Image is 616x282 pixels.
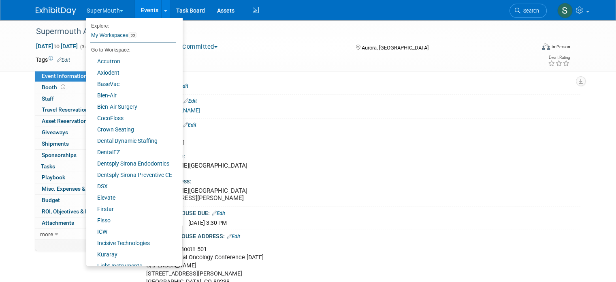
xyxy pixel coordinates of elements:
[42,84,67,90] span: Booth
[35,93,119,104] a: Staff
[42,208,96,215] span: ROI, Objectives & ROO
[35,71,119,82] a: Event Information
[86,169,176,181] a: Dentsply Sirona Preventive CE
[42,174,65,181] span: Playbook
[86,237,176,249] a: Incisive Technologies
[134,95,580,105] div: Exhibitor Website:
[86,181,176,192] a: DSX
[35,82,119,93] a: Booth
[35,104,119,115] a: Travel Reservations
[86,192,176,203] a: Elevate
[35,138,119,149] a: Shipments
[86,56,176,67] a: Accutron
[86,90,176,101] a: Bien-Air
[542,43,550,50] img: Format-Inperson.png
[42,140,69,147] span: Shipments
[362,45,428,51] span: Aurora, [GEOGRAPHIC_DATA]
[86,101,176,112] a: Bien-Air Surgery
[548,56,570,60] div: Event Rating
[42,152,77,158] span: Sponsorships
[86,215,176,226] a: Fisso
[35,150,119,161] a: Sponsorships
[86,226,176,237] a: ICW
[86,135,176,146] a: Dental Dynamic Staffing
[42,106,91,113] span: Travel Reservations
[35,116,119,127] a: Asset Reservations7
[42,197,60,203] span: Budget
[134,175,580,185] div: Event Venue Address:
[227,234,240,239] a: Edit
[36,56,70,64] td: Tags
[35,217,119,228] a: Attachments
[134,207,580,217] div: ADVANCE WAREHOUSE DUE:
[520,8,539,14] span: Search
[40,231,53,237] span: more
[35,206,119,217] a: ROI, Objectives & ROO
[86,260,176,271] a: Light Instruments
[42,95,54,102] span: Staff
[212,211,225,216] a: Edit
[134,150,580,160] div: Event Venue Name:
[86,21,176,28] li: Explore:
[134,80,580,90] div: Event Website:
[509,4,547,18] a: Search
[42,73,87,79] span: Event Information
[86,112,176,124] a: CocoFloss
[57,57,70,63] a: Edit
[36,7,76,15] img: ExhibitDay
[35,172,119,183] a: Playbook
[35,183,119,194] a: Misc. Expenses & Credits
[86,124,176,135] a: Crown Seating
[42,185,105,192] span: Misc. Expenses & Credits
[86,203,176,215] a: Firstar
[35,195,119,206] a: Budget
[41,163,55,170] span: Tasks
[33,24,525,39] div: Supermouth ACCC-NOC-07546-2025
[173,43,221,51] button: Committed
[86,158,176,169] a: Dentsply Sirona Endodontics
[86,45,176,55] li: Go to Workspace:
[86,249,176,260] a: Kuraray
[134,230,580,241] div: ADVANCE WAREHOUSE ADDRESS:
[183,122,196,128] a: Edit
[143,187,311,202] pre: [PERSON_NAME][GEOGRAPHIC_DATA] [STREET_ADDRESS][PERSON_NAME]
[128,32,137,39] span: 30
[36,43,78,50] span: [DATE] [DATE]
[35,127,119,138] a: Giveaways
[42,129,68,136] span: Giveaways
[143,220,227,226] span: [DATE] 8:00 AM - [DATE] 3:30 PM
[551,44,570,50] div: In-Person
[79,44,96,50] span: (3 days)
[86,78,176,90] a: BaseVac
[35,229,119,240] a: more
[134,118,580,129] div: Show Forms Due::
[42,118,98,124] span: Asset Reservations
[86,146,176,158] a: DentalEZ
[183,98,197,104] a: Edit
[53,43,61,50] span: to
[59,84,67,90] span: Booth not reserved yet
[42,220,74,226] span: Attachments
[143,139,574,147] div: [PERSON_NAME]
[35,161,119,172] a: Tasks
[491,42,570,54] div: Event Format
[140,159,574,172] div: [PERSON_NAME][GEOGRAPHIC_DATA]
[557,3,573,18] img: Samantha Meyers
[90,28,176,42] a: My Workspaces30
[86,67,176,78] a: Axiodent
